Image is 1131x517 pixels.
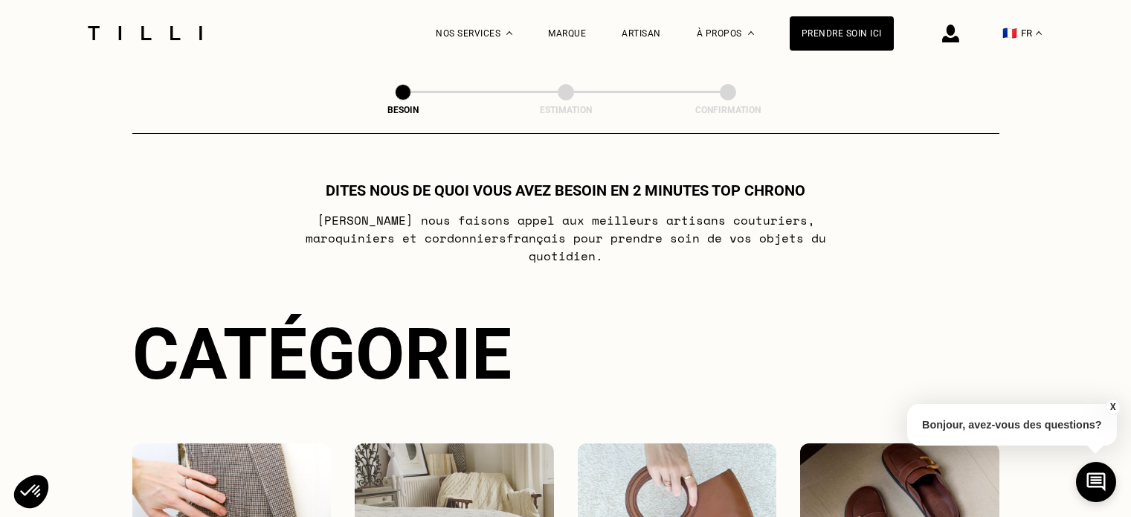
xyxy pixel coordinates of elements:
[622,28,661,39] a: Artisan
[1105,399,1120,415] button: X
[329,105,477,115] div: Besoin
[506,31,512,35] img: Menu déroulant
[942,25,959,42] img: icône connexion
[548,28,586,39] a: Marque
[132,312,999,396] div: Catégorie
[271,211,860,265] p: [PERSON_NAME] nous faisons appel aux meilleurs artisans couturiers , maroquiniers et cordonniers ...
[492,105,640,115] div: Estimation
[1036,31,1042,35] img: menu déroulant
[654,105,802,115] div: Confirmation
[1002,26,1017,40] span: 🇫🇷
[326,182,805,199] h1: Dites nous de quoi vous avez besoin en 2 minutes top chrono
[748,31,754,35] img: Menu déroulant à propos
[907,404,1117,446] p: Bonjour, avez-vous des questions?
[790,16,894,51] a: Prendre soin ici
[83,26,207,40] img: Logo du service de couturière Tilli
